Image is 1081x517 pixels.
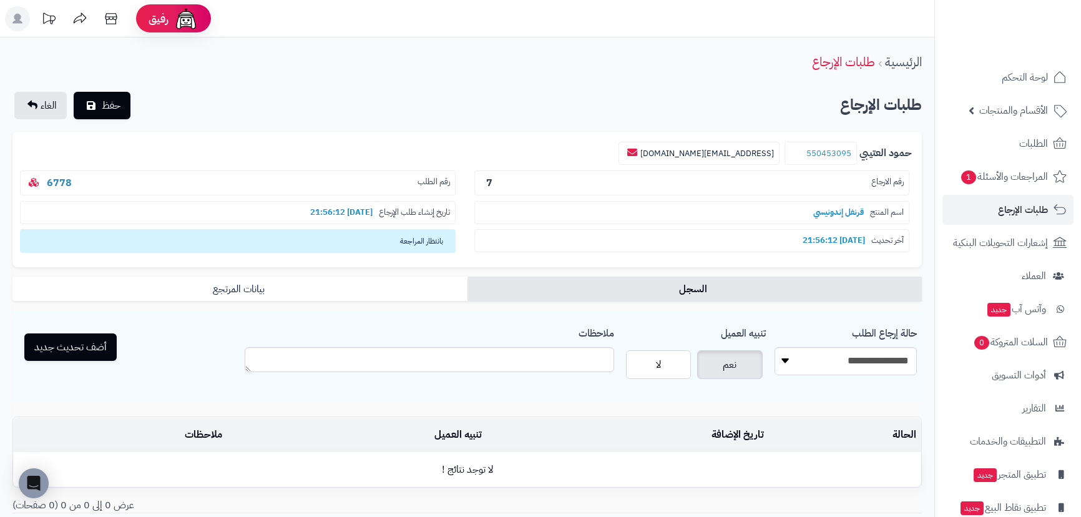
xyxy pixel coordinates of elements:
[1022,267,1046,285] span: العملاء
[807,206,870,218] b: قرنفل إندونيسي
[812,52,875,71] a: طلبات الإرجاع
[942,129,1074,159] a: الطلبات
[723,357,736,372] span: نعم
[174,6,198,31] img: ai-face.png
[942,393,1074,423] a: التقارير
[149,11,169,26] span: رفيق
[942,62,1074,92] a: لوحة التحكم
[959,499,1046,516] span: تطبيق نقاط البيع
[24,333,117,361] button: أضف تحديث جديد
[973,333,1048,351] span: السلات المتروكة
[942,228,1074,258] a: إشعارات التحويلات البنكية
[796,234,871,246] b: [DATE] 21:56:12
[974,336,989,350] span: 0
[47,175,72,190] a: 6778
[996,31,1069,57] img: logo-2.png
[960,168,1048,185] span: المراجعات والأسئلة
[379,207,450,219] span: تاريخ إنشاء طلب الإرجاع
[979,102,1048,119] span: الأقسام والمنتجات
[942,360,1074,390] a: أدوات التسويق
[972,466,1046,483] span: تطبيق المتجر
[721,321,766,341] label: تنبيه العميل
[942,327,1074,357] a: السلات المتروكة0
[840,92,922,118] h2: طلبات الإرجاع
[467,277,922,302] a: السجل
[998,201,1048,219] span: طلبات الإرجاع
[942,460,1074,490] a: تطبيق المتجرجديد
[942,195,1074,225] a: طلبات الإرجاع
[953,234,1048,252] span: إشعارات التحويلات البنكية
[304,206,379,218] b: [DATE] 21:56:12
[656,357,661,372] span: لا
[871,176,904,190] span: رقم الارجاع
[487,418,769,452] td: تاريخ الإضافة
[806,147,851,159] a: 550453095
[640,147,774,159] a: [EMAIL_ADDRESS][DOMAIN_NAME]
[885,52,922,71] a: الرئيسية
[871,235,904,247] span: آخر تحديث
[486,175,492,190] b: 7
[970,433,1046,450] span: التطبيقات والخدمات
[418,176,450,190] span: رقم الطلب
[13,453,921,487] td: لا توجد نتائج !
[974,468,997,482] span: جديد
[870,207,904,219] span: اسم المنتج
[579,321,614,341] label: ملاحظات
[986,300,1046,318] span: وآتس آب
[992,367,1046,384] span: أدوات التسويق
[1002,69,1048,86] span: لوحة التحكم
[769,418,921,452] td: الحالة
[942,426,1074,456] a: التطبيقات والخدمات
[942,162,1074,192] a: المراجعات والأسئلة1
[13,418,227,452] td: ملاحظات
[987,303,1010,317] span: جديد
[12,277,467,302] a: بيانات المرتجع
[20,229,456,253] span: بانتظار المراجعة
[41,98,57,113] span: الغاء
[942,261,1074,291] a: العملاء
[14,92,67,119] a: الغاء
[961,501,984,515] span: جديد
[74,92,130,119] button: حفظ
[961,170,976,184] span: 1
[859,146,912,160] b: حمود العتيبي
[1019,135,1048,152] span: الطلبات
[227,418,487,452] td: تنبيه العميل
[33,6,64,34] a: تحديثات المنصة
[852,321,917,341] label: حالة إرجاع الطلب
[3,498,467,513] div: عرض 0 إلى 0 من 0 (0 صفحات)
[102,98,120,113] span: حفظ
[19,468,49,498] div: Open Intercom Messenger
[1022,400,1046,417] span: التقارير
[942,294,1074,324] a: وآتس آبجديد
